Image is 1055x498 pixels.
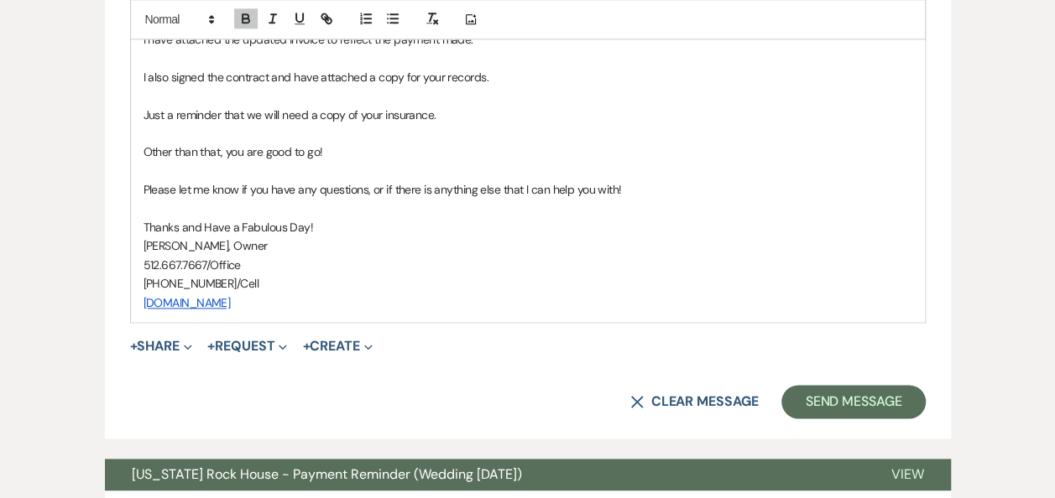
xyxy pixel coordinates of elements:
[891,465,924,483] span: View
[144,68,912,86] p: I also signed the contract and have attached a copy for your records.
[144,295,231,310] a: [DOMAIN_NAME]
[105,459,864,490] button: [US_STATE] Rock House - Payment Reminder (Wedding [DATE])
[144,274,912,293] p: [PHONE_NUMBER]/Cell
[144,106,912,124] p: Just a reminder that we will need a copy of your insurance.
[207,340,215,353] span: +
[864,459,951,490] button: View
[144,256,912,274] p: 512.667.7667/Office
[144,218,912,236] p: Thanks and Have a Fabulous Day!
[302,340,372,353] button: Create
[130,340,193,353] button: Share
[144,180,912,199] p: Please let me know if you have any questions, or if there is anything else that I can help you with!
[132,465,522,483] span: [US_STATE] Rock House - Payment Reminder (Wedding [DATE])
[130,340,138,353] span: +
[630,395,758,408] button: Clear message
[207,340,287,353] button: Request
[144,143,912,161] p: Other than that, you are good to go!
[781,385,925,418] button: Send Message
[302,340,310,353] span: +
[144,236,912,255] p: [PERSON_NAME], Owner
